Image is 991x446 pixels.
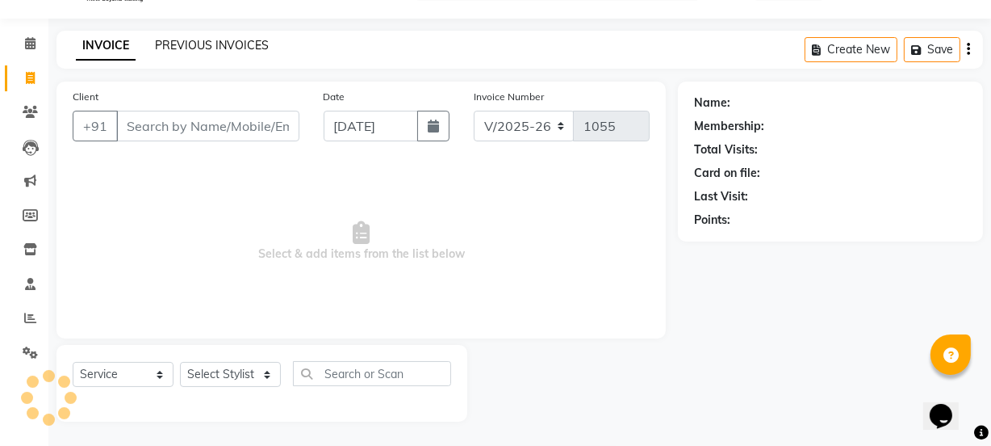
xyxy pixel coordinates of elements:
div: Total Visits: [694,141,758,158]
input: Search by Name/Mobile/Email/Code [116,111,299,141]
a: PREVIOUS INVOICES [155,38,269,53]
iframe: chat widget [923,381,975,430]
div: Last Visit: [694,188,748,205]
span: Select & add items from the list below [73,161,650,322]
button: +91 [73,111,118,141]
div: Membership: [694,118,764,135]
button: Create New [805,37,897,62]
button: Save [904,37,960,62]
div: Points: [694,212,730,229]
label: Date [324,90,345,104]
input: Search or Scan [293,361,451,386]
label: Client [73,90,98,104]
div: Card on file: [694,165,760,182]
a: INVOICE [76,32,136,61]
label: Invoice Number [474,90,544,104]
div: Name: [694,95,730,111]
